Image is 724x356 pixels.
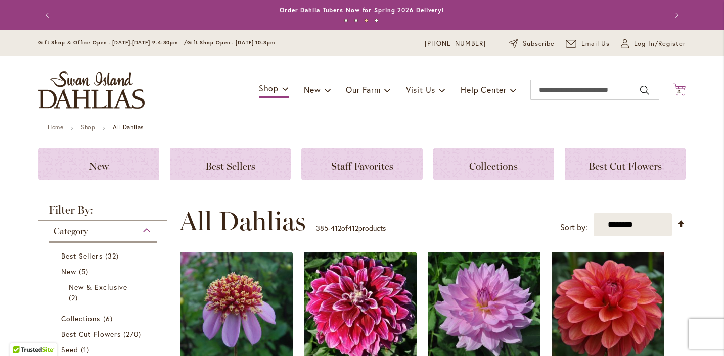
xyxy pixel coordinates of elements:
button: 4 of 4 [375,19,378,22]
span: 412 [348,223,358,233]
span: Visit Us [406,84,435,95]
a: Best Cut Flowers [61,329,147,339]
span: Our Farm [346,84,380,95]
a: Seed [61,344,147,355]
button: 4 [673,83,686,97]
span: Email Us [581,39,610,49]
span: Best Sellers [205,160,255,172]
span: Gift Shop & Office Open - [DATE]-[DATE] 9-4:30pm / [38,39,187,46]
span: 6 [103,313,115,324]
span: Log In/Register [634,39,686,49]
span: Seed [61,345,78,354]
a: store logo [38,71,145,109]
a: New [61,266,147,277]
button: Next [665,5,686,25]
a: Home [48,123,63,131]
span: 385 [316,223,328,233]
span: New & Exclusive [69,282,127,292]
strong: All Dahlias [113,123,144,131]
a: Subscribe [509,39,555,49]
span: 270 [123,329,144,339]
span: Best Cut Flowers [589,160,662,172]
span: 4 [677,88,681,95]
span: New [61,267,76,276]
a: Collections [61,313,147,324]
a: Staff Favorites [301,148,422,180]
span: 412 [331,223,341,233]
span: New [89,160,109,172]
button: Previous [38,5,59,25]
span: Staff Favorites [331,160,393,172]
a: Best Sellers [170,148,291,180]
button: 1 of 4 [344,19,348,22]
span: 1 [81,344,92,355]
span: Best Sellers [61,251,103,261]
p: - of products [316,220,386,236]
label: Sort by: [560,218,587,237]
a: New [38,148,159,180]
span: Collections [469,160,518,172]
button: 2 of 4 [354,19,358,22]
span: Best Cut Flowers [61,329,121,339]
span: Subscribe [523,39,555,49]
a: Best Cut Flowers [565,148,686,180]
a: Order Dahlia Tubers Now for Spring 2026 Delivery! [280,6,444,14]
button: 3 of 4 [365,19,368,22]
span: 5 [79,266,91,277]
span: Gift Shop Open - [DATE] 10-3pm [187,39,275,46]
a: Log In/Register [621,39,686,49]
span: All Dahlias [179,206,306,236]
a: New &amp; Exclusive [69,282,139,303]
a: Collections [433,148,554,180]
a: Best Sellers [61,250,147,261]
span: New [304,84,321,95]
iframe: Launch Accessibility Center [8,320,36,348]
span: Category [54,226,88,237]
span: 32 [105,250,121,261]
span: Collections [61,314,101,323]
strong: Filter By: [38,205,167,221]
span: Help Center [461,84,507,95]
a: Shop [81,123,95,131]
a: [PHONE_NUMBER] [425,39,486,49]
span: Shop [259,83,279,93]
a: Email Us [566,39,610,49]
span: 2 [69,292,80,303]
